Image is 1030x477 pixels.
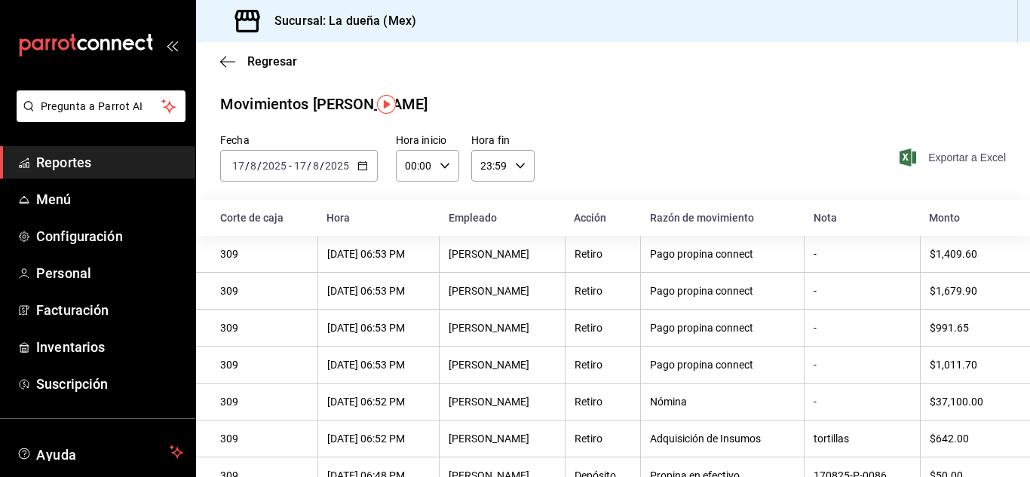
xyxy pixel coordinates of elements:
img: Tooltip marker [377,95,396,114]
div: [DATE] 06:53 PM [327,285,430,297]
th: Nota [805,200,921,236]
span: Suscripción [36,374,183,394]
div: 309 [220,396,308,408]
div: 309 [220,322,308,334]
div: [DATE] 06:52 PM [327,396,430,408]
label: Hora fin [471,135,535,145]
div: 309 [220,433,308,445]
span: - [289,160,292,172]
div: Retiro [575,248,632,260]
span: / [307,160,311,172]
h3: Sucursal: La dueña (Mex) [262,12,416,30]
div: Retiro [575,359,632,371]
input: -- [312,160,320,172]
div: Retiro [575,433,632,445]
button: Pregunta a Parrot AI [17,90,185,122]
button: Exportar a Excel [903,148,1006,167]
span: Personal [36,263,183,283]
span: Regresar [247,54,297,69]
div: - [814,322,911,334]
button: Regresar [220,54,297,69]
input: ---- [324,160,350,172]
div: [DATE] 06:53 PM [327,322,430,334]
div: [PERSON_NAME] [449,322,555,334]
div: $1,679.90 [930,285,1006,297]
div: Pago propina connect [650,248,795,260]
input: -- [293,160,307,172]
div: 309 [220,248,308,260]
div: Retiro [575,285,632,297]
div: Pago propina connect [650,322,795,334]
th: Razón de movimiento [641,200,805,236]
div: [DATE] 06:53 PM [327,248,430,260]
input: ---- [262,160,287,172]
div: [PERSON_NAME] [449,433,555,445]
div: tortillas [814,433,911,445]
span: / [320,160,324,172]
div: Retiro [575,322,632,334]
span: Facturación [36,300,183,320]
div: $1,011.70 [930,359,1006,371]
a: Pregunta a Parrot AI [11,109,185,125]
span: Reportes [36,152,183,173]
div: - [814,359,911,371]
div: [PERSON_NAME] [449,285,555,297]
div: - [814,248,911,260]
div: 309 [220,359,308,371]
label: Hora inicio [396,135,459,145]
th: Acción [565,200,641,236]
span: Pregunta a Parrot AI [41,99,162,115]
span: / [245,160,250,172]
button: open_drawer_menu [166,39,178,51]
div: [DATE] 06:52 PM [327,433,430,445]
span: Inventarios [36,337,183,357]
div: 309 [220,285,308,297]
span: Ayuda [36,443,164,461]
div: Movimientos [PERSON_NAME] [220,93,428,115]
div: $37,100.00 [930,396,1006,408]
div: $991.65 [930,322,1006,334]
div: [PERSON_NAME] [449,359,555,371]
div: $642.00 [930,433,1006,445]
div: - [814,396,911,408]
div: Pago propina connect [650,359,795,371]
div: Nómina [650,396,795,408]
span: / [257,160,262,172]
span: Menú [36,189,183,209]
input: -- [250,160,257,172]
span: Configuración [36,226,183,246]
input: -- [231,160,245,172]
th: Hora [317,200,439,236]
th: Corte de caja [196,200,317,236]
th: Monto [920,200,1030,236]
label: Fecha [220,135,378,145]
div: Adquisición de Insumos [650,433,795,445]
div: Pago propina connect [650,285,795,297]
div: Retiro [575,396,632,408]
div: - [814,285,911,297]
div: [PERSON_NAME] [449,248,555,260]
div: [PERSON_NAME] [449,396,555,408]
div: $1,409.60 [930,248,1006,260]
th: Empleado [440,200,565,236]
div: [DATE] 06:53 PM [327,359,430,371]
